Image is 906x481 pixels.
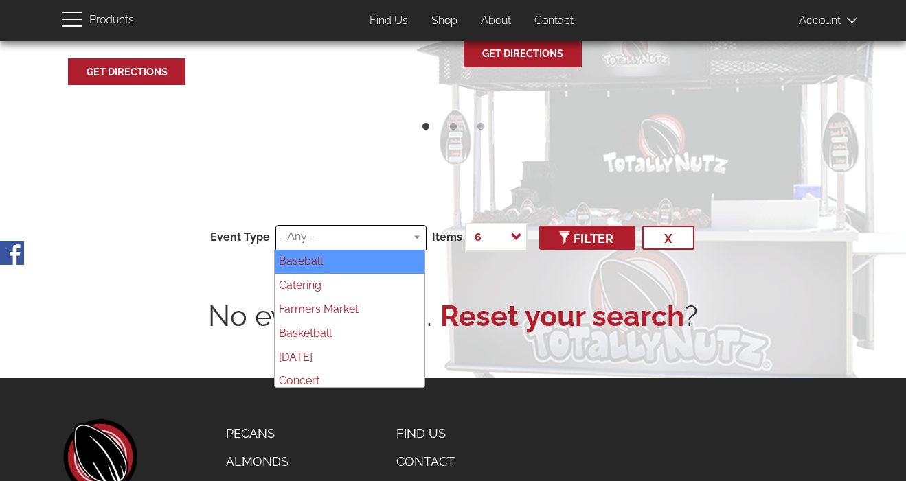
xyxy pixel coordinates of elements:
li: Catering [275,274,424,298]
span: Products [89,10,134,30]
button: 2 of 3 [443,120,464,141]
button: 1 of 3 [416,120,436,141]
a: Almonds [216,447,308,476]
label: Event Type [210,230,270,246]
a: Find Us [359,8,418,34]
a: Contact [386,447,521,476]
li: Concert [275,369,424,393]
li: Basketball [275,322,424,346]
a: Reset your search [440,296,684,336]
a: Shop [421,8,468,34]
div: No events found. ? [62,296,845,336]
button: x [642,226,694,250]
button: 3 of 3 [471,120,491,141]
a: Get Directions [465,42,580,66]
label: Items [432,230,462,246]
a: Contact [524,8,584,34]
a: Get Directions [69,60,184,84]
span: Filter [561,231,613,246]
input: - Any - [280,229,418,245]
a: About [471,8,521,34]
a: Find Us [386,419,521,448]
li: Baseball [275,250,424,274]
li: [DATE] [275,346,424,370]
li: Farmers Market [275,298,424,322]
a: Pecans [216,419,308,448]
button: Filter [539,226,635,250]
